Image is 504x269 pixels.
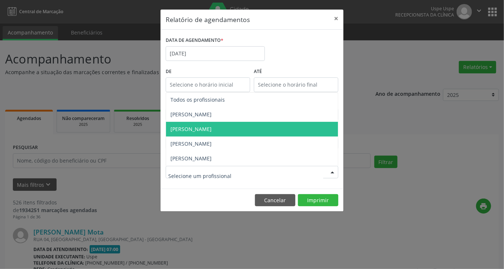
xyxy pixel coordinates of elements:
input: Selecione um profissional [168,168,323,183]
label: ATÉ [254,66,338,77]
span: [PERSON_NAME] [170,155,212,162]
span: Todos os profissionais [170,96,225,103]
span: [PERSON_NAME] [170,111,212,118]
span: [PERSON_NAME] [170,126,212,132]
button: Close [329,10,343,28]
h5: Relatório de agendamentos [166,15,250,24]
label: DATA DE AGENDAMENTO [166,35,223,46]
label: De [166,66,250,77]
input: Selecione o horário final [254,77,338,92]
input: Selecione uma data ou intervalo [166,46,265,61]
button: Cancelar [255,194,295,207]
button: Imprimir [298,194,338,207]
span: [PERSON_NAME] [170,140,212,147]
input: Selecione o horário inicial [166,77,250,92]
